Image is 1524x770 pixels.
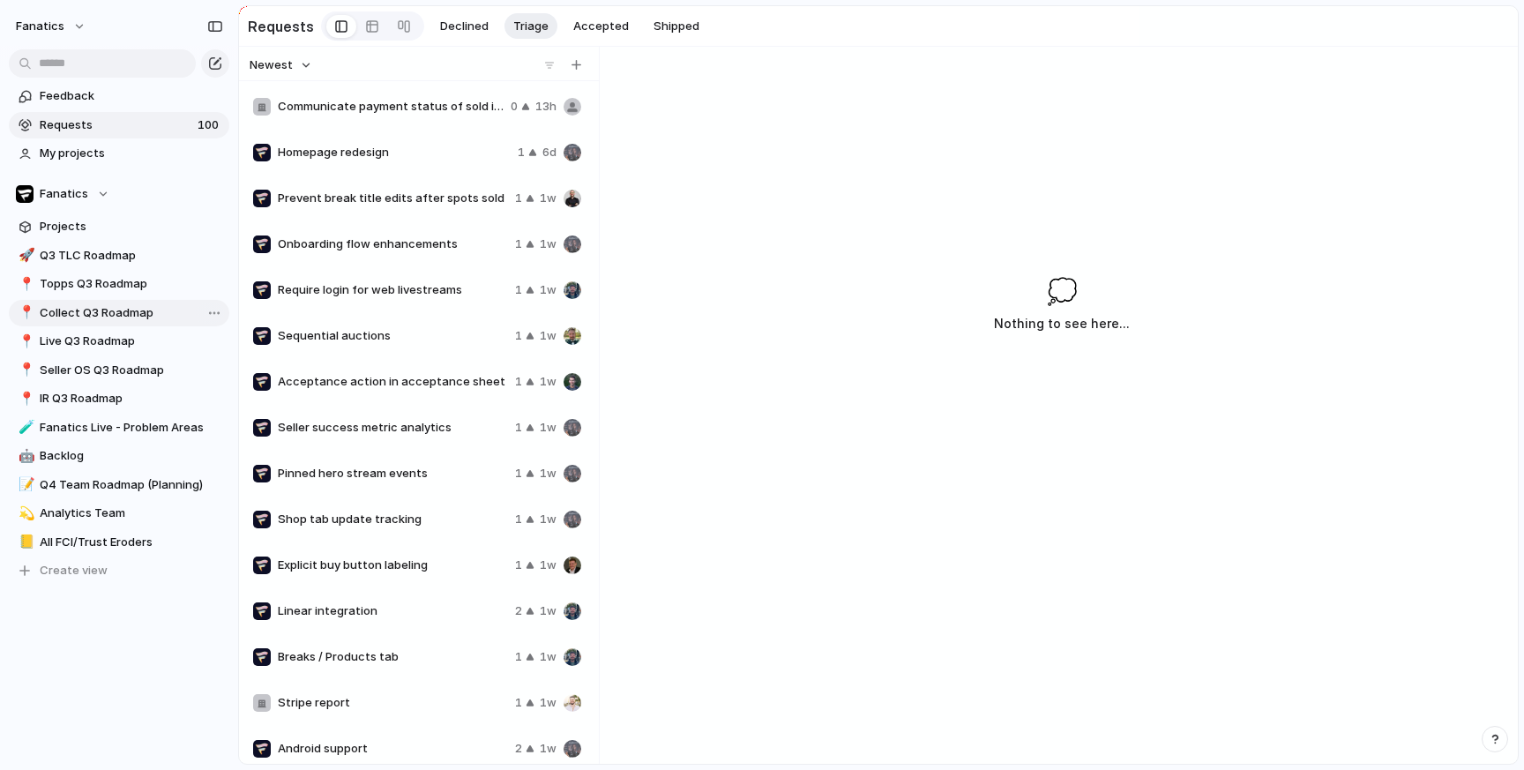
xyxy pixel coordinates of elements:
button: Triage [504,13,557,40]
span: Sequential auctions [278,327,508,345]
a: 📍Seller OS Q3 Roadmap [9,357,229,384]
span: Projects [40,218,223,235]
button: Accepted [564,13,638,40]
span: Create view [40,562,108,579]
a: 🤖Backlog [9,443,229,469]
button: 🚀 [16,247,34,265]
div: 📒 [19,532,31,552]
span: 2 [515,602,522,620]
span: Acceptance action in acceptance sheet [278,373,508,391]
button: 📍 [16,275,34,293]
span: Prevent break title edits after spots sold [278,190,508,207]
span: Feedback [40,87,223,105]
span: Shop tab update tracking [278,511,508,528]
span: 0 [511,98,518,116]
span: 1 [518,144,525,161]
button: 🤖 [16,447,34,465]
span: Seller success metric analytics [278,419,508,437]
a: 📍Live Q3 Roadmap [9,328,229,355]
span: Triage [513,18,549,35]
a: 🧪Fanatics Live - Problem Areas [9,415,229,441]
span: 1w [540,373,557,391]
span: My projects [40,145,223,162]
span: 1w [540,419,557,437]
a: 📝Q4 Team Roadmap (Planning) [9,472,229,498]
span: Q3 TLC Roadmap [40,247,223,265]
span: 1w [540,281,557,299]
h3: Nothing to see here... [994,313,1130,334]
a: Requests100 [9,112,229,138]
span: All FCI/Trust Eroders [40,534,223,551]
span: 2 [515,740,522,758]
span: 1w [540,465,557,482]
span: 1 [515,281,522,299]
div: 📍IR Q3 Roadmap [9,385,229,412]
span: Pinned hero stream events [278,465,508,482]
div: 📍Collect Q3 Roadmap [9,300,229,326]
div: 🚀 [19,245,31,265]
a: 📒All FCI/Trust Eroders [9,529,229,556]
span: Homepage redesign [278,144,511,161]
button: Shipped [645,13,708,40]
span: 1w [540,557,557,574]
span: Breaks / Products tab [278,648,508,666]
span: 6d [542,144,557,161]
div: 🧪 [19,417,31,437]
h2: Requests [248,16,314,37]
span: 1 [515,235,522,253]
span: Seller OS Q3 Roadmap [40,362,223,379]
button: 📍 [16,333,34,350]
span: Onboarding flow enhancements [278,235,508,253]
span: 1 [515,327,522,345]
button: 📝 [16,476,34,494]
span: Fanatics [40,185,88,203]
button: Declined [431,13,497,40]
button: Create view [9,557,229,584]
div: 📍 [19,389,31,409]
span: Topps Q3 Roadmap [40,275,223,293]
span: 1 [515,648,522,666]
span: Linear integration [278,602,508,620]
span: 1 [515,511,522,528]
span: 100 [198,116,222,134]
span: Communicate payment status of sold items [278,98,504,116]
span: Shipped [654,18,699,35]
span: 1 [515,419,522,437]
button: 📍 [16,362,34,379]
div: 💫 [19,504,31,524]
button: Newest [247,54,315,77]
span: Android support [278,740,508,758]
a: 🚀Q3 TLC Roadmap [9,243,229,269]
span: 13h [535,98,557,116]
span: 1w [540,190,557,207]
div: 📍 [19,303,31,323]
a: Projects [9,213,229,240]
span: 1 [515,694,522,712]
a: 💫Analytics Team [9,500,229,527]
span: Require login for web livestreams [278,281,508,299]
span: Fanatics Live - Problem Areas [40,419,223,437]
button: 🧪 [16,419,34,437]
span: 1w [540,511,557,528]
a: Feedback [9,83,229,109]
span: 1w [540,648,557,666]
span: Accepted [573,18,629,35]
a: 📍Topps Q3 Roadmap [9,271,229,297]
span: 1 [515,465,522,482]
div: 📝 [19,475,31,495]
span: fanatics [16,18,64,35]
span: 💭 [1047,273,1078,310]
span: Stripe report [278,694,508,712]
div: 🤖 [19,446,31,467]
div: 📍 [19,274,31,295]
span: 1w [540,235,557,253]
